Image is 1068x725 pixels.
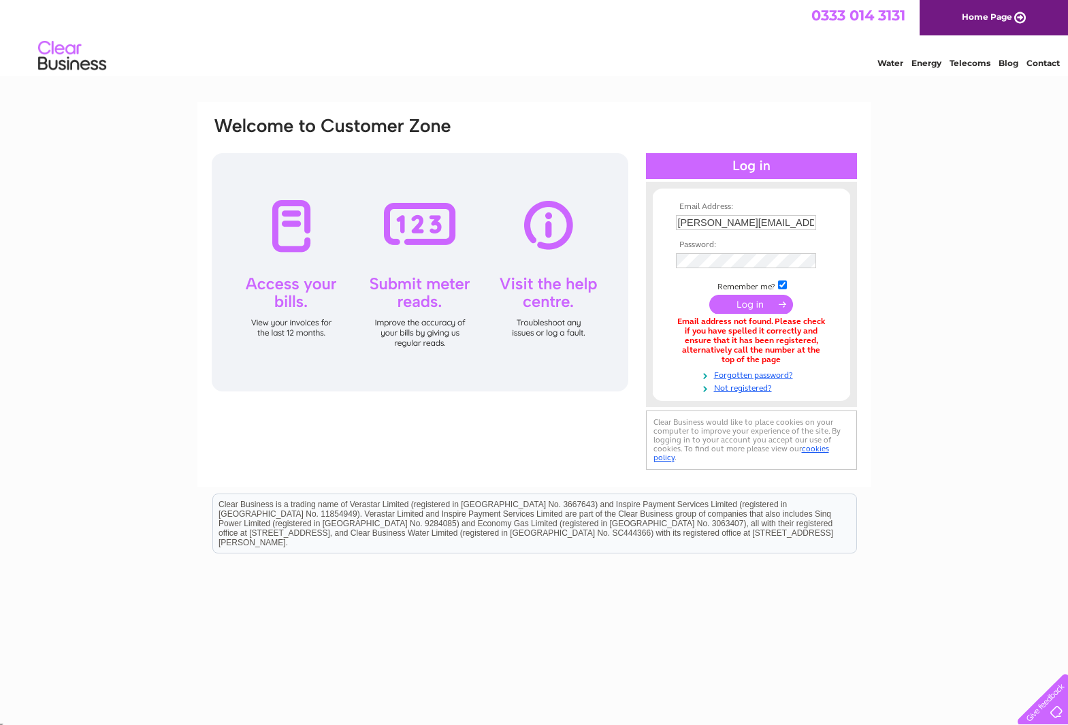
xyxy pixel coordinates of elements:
a: 0333 014 3131 [811,7,905,24]
a: Contact [1026,58,1060,68]
div: Email address not found. Please check if you have spelled it correctly and ensure that it has bee... [676,317,827,364]
input: Submit [709,295,793,314]
th: Email Address: [673,202,830,212]
a: Blog [999,58,1018,68]
a: Telecoms [950,58,990,68]
div: Clear Business would like to place cookies on your computer to improve your experience of the sit... [646,410,857,470]
a: Forgotten password? [676,368,830,381]
a: cookies policy [653,444,829,462]
img: logo.png [37,35,107,77]
th: Password: [673,240,830,250]
td: Remember me? [673,278,830,292]
div: Clear Business is a trading name of Verastar Limited (registered in [GEOGRAPHIC_DATA] No. 3667643... [213,7,856,66]
a: Water [877,58,903,68]
a: Not registered? [676,381,830,393]
a: Energy [911,58,941,68]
